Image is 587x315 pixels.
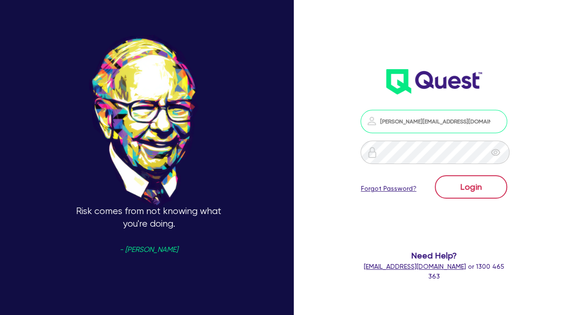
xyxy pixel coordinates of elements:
[491,148,500,157] span: eye
[435,175,507,199] button: Login
[361,184,416,193] a: Forgot Password?
[361,110,507,133] input: Email address
[367,147,378,158] img: icon-password
[366,115,377,127] img: icon-password
[120,246,178,253] span: - [PERSON_NAME]
[361,249,507,262] span: Need Help?
[364,263,504,280] span: or 1300 465 363
[364,263,466,270] a: [EMAIL_ADDRESS][DOMAIN_NAME]
[386,69,482,94] img: wH2k97JdezQIQAAAABJRU5ErkJggg==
